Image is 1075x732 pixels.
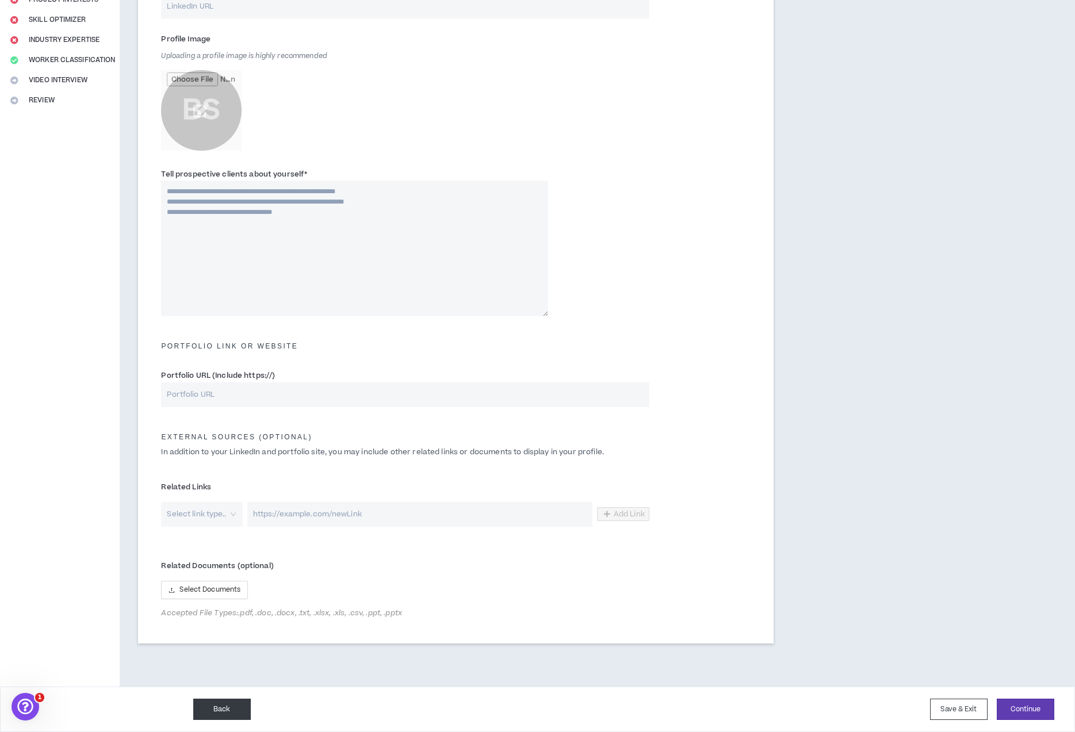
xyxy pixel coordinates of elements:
button: Send us a message [53,303,177,326]
span: Messages [93,388,137,396]
button: Add Link [597,507,649,521]
iframe: To enrich screen reader interactions, please activate Accessibility in Grammarly extension settings [12,693,39,720]
label: Tell prospective clients about yourself [161,165,307,183]
button: Help [154,359,230,405]
h1: Messages [85,5,147,25]
span: Related Documents (optional) [161,561,273,571]
span: Related Links [161,482,211,492]
span: Hey there 👋 Welcome to Wripple 🙌 Take a look around! If you have any questions, just reply to thi... [41,41,621,50]
img: Profile image for Morgan [13,40,36,63]
div: Close [202,5,223,25]
span: 1 [35,693,44,702]
span: Uploading a profile image is highly recommended [161,51,327,61]
button: uploadSelect Documents [161,581,248,599]
button: Back [193,699,251,720]
span: upload [169,587,175,593]
span: Select Documents [179,584,240,595]
div: [PERSON_NAME] [41,52,108,64]
span: Help [182,388,201,396]
input: Portfolio URL [161,382,649,407]
button: Save & Exit [930,699,988,720]
label: Portfolio URL (Include https://) [161,366,275,385]
h5: External Sources (optional) [152,433,759,441]
h5: Portfolio Link or Website [152,342,759,350]
span: Home [26,388,50,396]
button: Messages [76,359,153,405]
div: • [DATE] [110,52,142,64]
button: Continue [997,699,1054,720]
input: https://example.com/newLink [247,502,592,527]
span: In addition to your LinkedIn and portfolio site, you may include other related links or documents... [161,447,604,457]
label: Profile Image [161,30,211,48]
span: Accepted File Types: .pdf, .doc, .docx, .txt, .xlsx, .xls, .csv, .ppt, .pptx [161,608,649,618]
